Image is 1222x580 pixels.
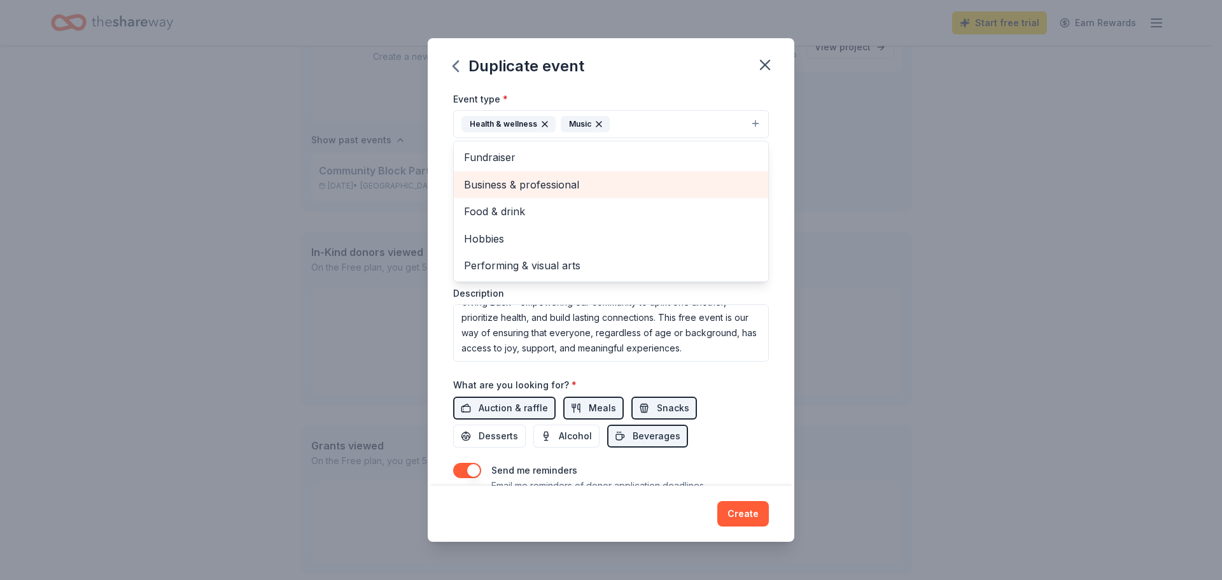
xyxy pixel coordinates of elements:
[464,176,758,193] span: Business & professional
[453,141,769,282] div: Health & wellnessMusic
[464,203,758,220] span: Food & drink
[464,257,758,274] span: Performing & visual arts
[561,116,610,132] div: Music
[461,116,556,132] div: Health & wellness
[453,110,769,138] button: Health & wellnessMusic
[464,149,758,166] span: Fundraiser
[464,230,758,247] span: Hobbies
